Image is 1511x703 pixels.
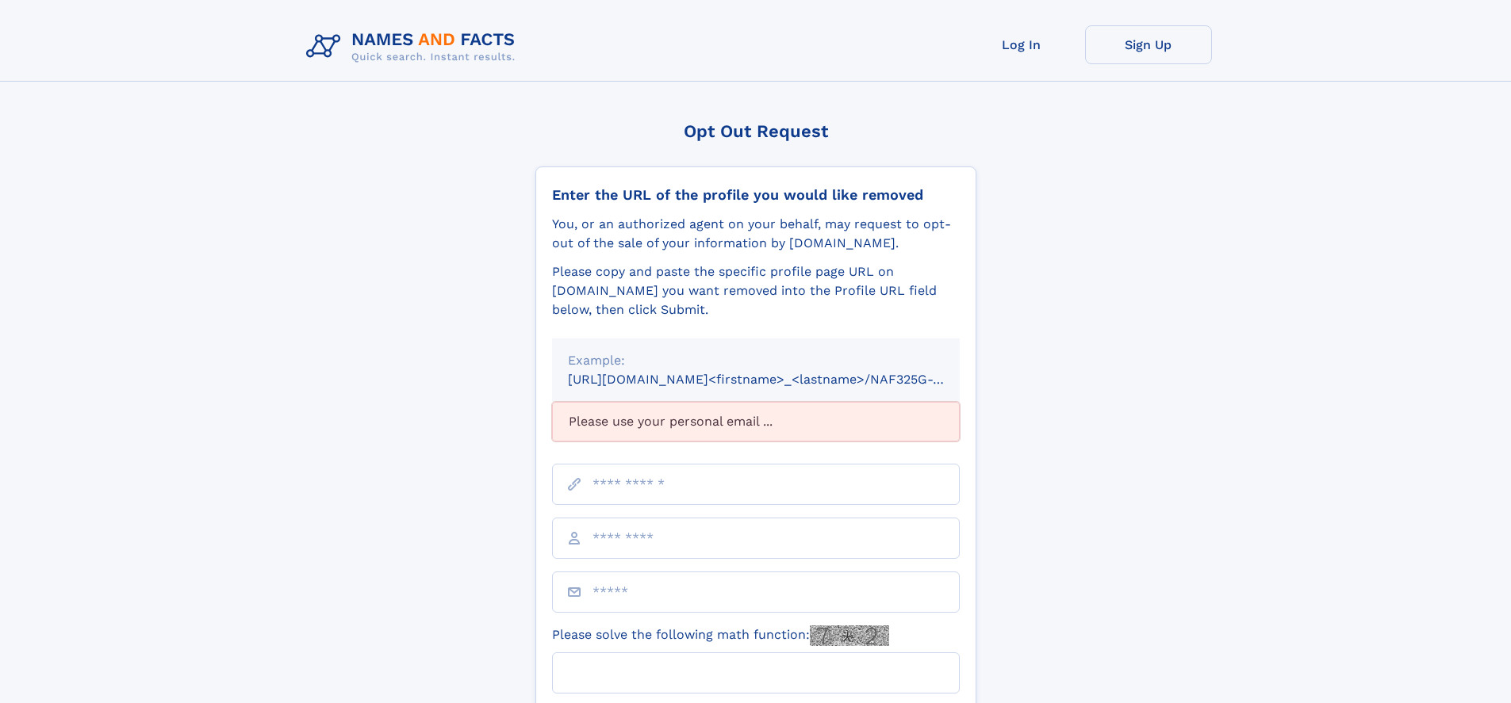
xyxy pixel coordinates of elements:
div: Please use your personal email ... [552,402,960,441]
div: You, or an authorized agent on your behalf, may request to opt-out of the sale of your informatio... [552,215,960,253]
div: Enter the URL of the profile you would like removed [552,186,960,204]
a: Sign Up [1085,25,1212,64]
div: Please copy and paste the specific profile page URL on [DOMAIN_NAME] you want removed into the Pr... [552,262,960,319]
div: Example: [568,351,944,370]
a: Log In [958,25,1085,64]
small: [URL][DOMAIN_NAME]<firstname>_<lastname>/NAF325G-xxxxxxxx [568,372,990,387]
img: Logo Names and Facts [300,25,528,68]
div: Opt Out Request [535,121,976,141]
label: Please solve the following math function: [552,625,889,646]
